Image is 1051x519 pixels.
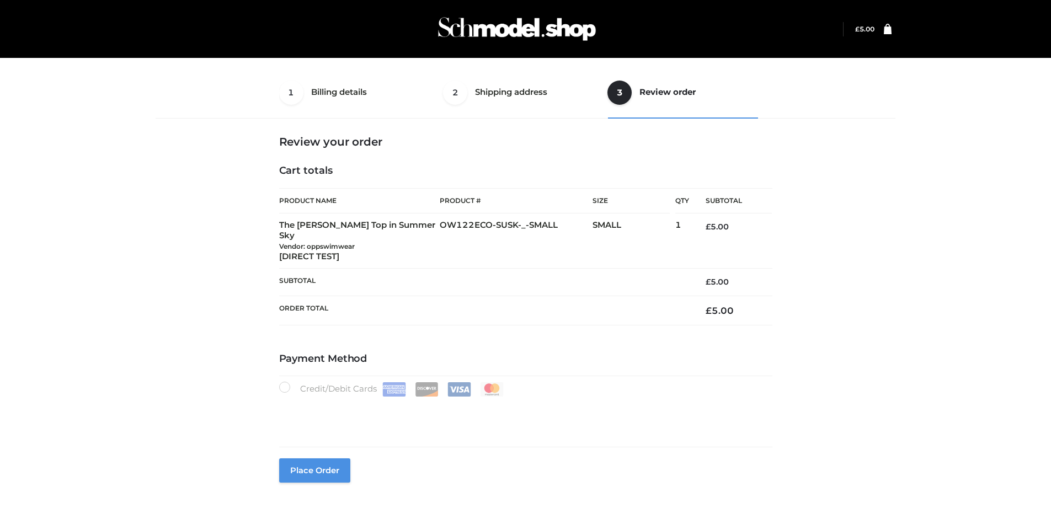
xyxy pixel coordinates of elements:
a: £5.00 [855,25,874,33]
th: Qty [675,188,689,213]
bdi: 5.00 [706,277,729,287]
span: £ [855,25,860,33]
small: Vendor: oppswimwear [279,242,355,250]
th: Order Total [279,296,690,325]
bdi: 5.00 [706,222,729,232]
img: Mastercard [480,382,504,397]
span: £ [706,277,711,287]
iframe: Secure payment input frame [277,394,770,435]
label: Credit/Debit Cards [279,382,505,397]
span: £ [706,222,711,232]
th: Size [593,189,670,213]
bdi: 5.00 [706,305,734,316]
th: Subtotal [279,269,690,296]
img: Schmodel Admin 964 [434,7,600,51]
td: SMALL [593,213,675,269]
th: Subtotal [689,189,772,213]
h3: Review your order [279,135,772,148]
h4: Cart totals [279,165,772,177]
span: £ [706,305,712,316]
img: Amex [382,382,406,397]
bdi: 5.00 [855,25,874,33]
td: OW122ECO-SUSK-_-SMALL [440,213,593,269]
button: Place order [279,458,350,483]
th: Product # [440,188,593,213]
img: Discover [415,382,439,397]
img: Visa [447,382,471,397]
td: The [PERSON_NAME] Top in Summer Sky [DIRECT TEST] [279,213,440,269]
h4: Payment Method [279,353,772,365]
td: 1 [675,213,689,269]
th: Product Name [279,188,440,213]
